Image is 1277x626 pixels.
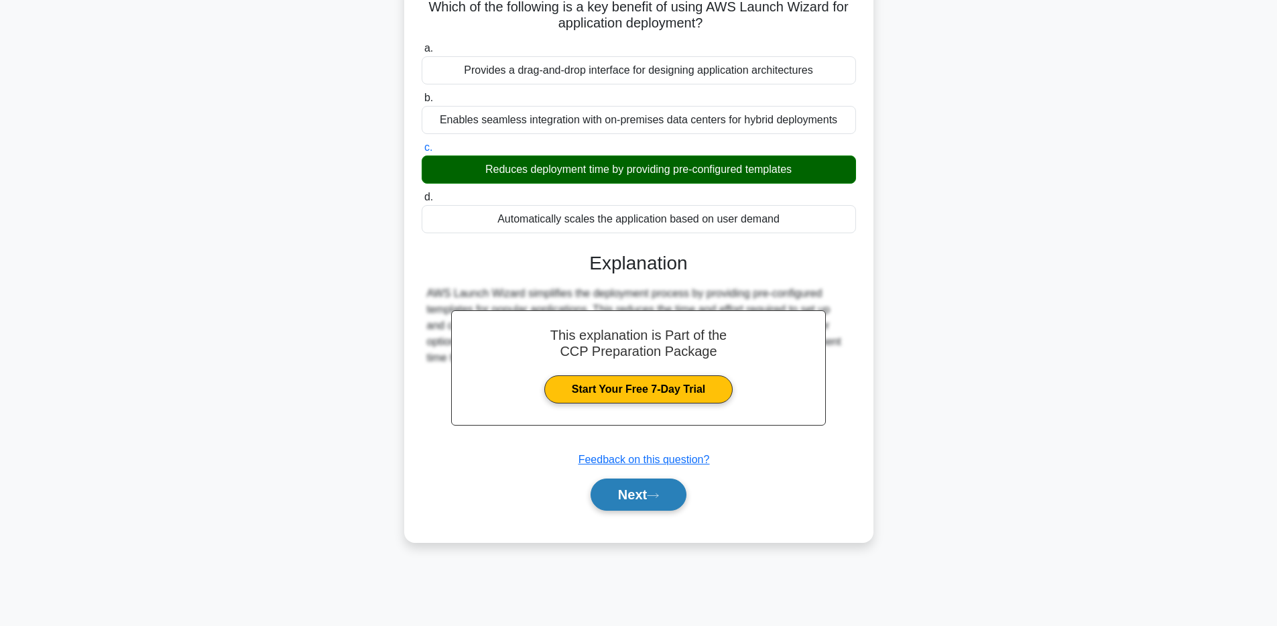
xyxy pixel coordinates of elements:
[424,92,433,103] span: b.
[424,141,432,153] span: c.
[579,454,710,465] a: Feedback on this question?
[430,252,848,275] h3: Explanation
[424,42,433,54] span: a.
[422,205,856,233] div: Automatically scales the application based on user demand
[424,191,433,202] span: d.
[422,56,856,84] div: Provides a drag-and-drop interface for designing application architectures
[422,106,856,134] div: Enables seamless integration with on-premises data centers for hybrid deployments
[427,286,851,366] div: AWS Launch Wizard simplifies the deployment process by providing pre-configured templates for pop...
[422,155,856,184] div: Reduces deployment time by providing pre-configured templates
[591,479,686,511] button: Next
[544,375,733,403] a: Start Your Free 7-Day Trial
